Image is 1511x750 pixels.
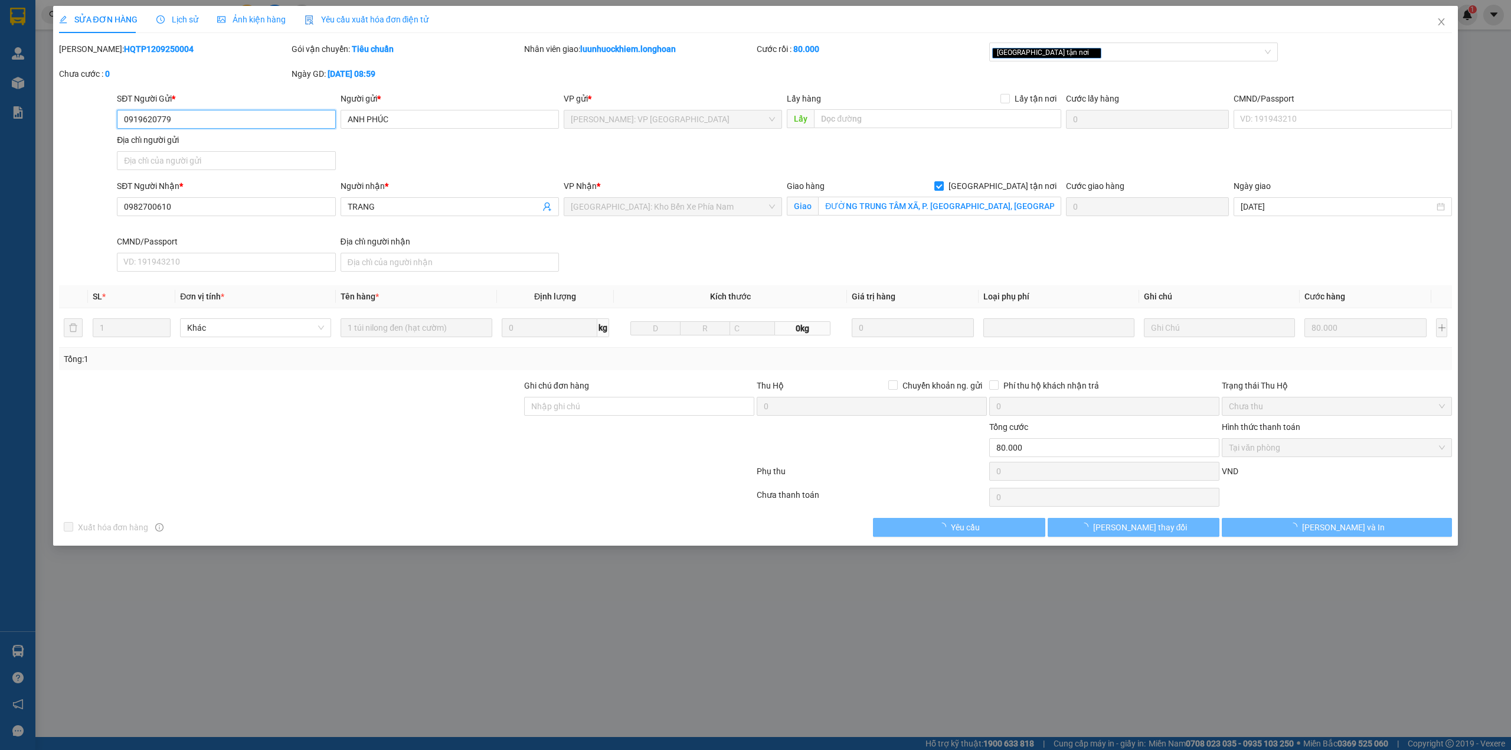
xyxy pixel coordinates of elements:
label: Ngày giao [1234,181,1271,191]
div: Trạng thái Thu Hộ [1222,379,1452,392]
input: 0 [852,318,974,337]
label: Ghi chú đơn hàng [524,381,589,390]
span: Tổng cước [989,422,1028,432]
span: SỬA ĐƠN HÀNG [59,15,138,24]
input: VD: Bàn, Ghế [341,318,492,337]
span: [GEOGRAPHIC_DATA] tận nơi [944,180,1061,193]
span: [GEOGRAPHIC_DATA] tận nơi [992,48,1101,58]
b: 0 [105,69,110,79]
span: user-add [542,202,552,211]
div: SĐT Người Gửi [117,92,335,105]
div: Tổng: 1 [64,353,583,366]
span: Chưa thu [1229,397,1445,415]
div: Địa chỉ người gửi [117,133,335,146]
input: D [630,321,681,335]
span: Ảnh kiện hàng [217,15,286,24]
div: SĐT Người Nhận [117,180,335,193]
input: Cước lấy hàng [1066,110,1229,129]
button: delete [64,318,83,337]
div: Ngày GD: [292,67,522,80]
b: Tiêu chuẩn [352,44,394,54]
div: VP gửi [564,92,782,105]
span: Lấy [787,109,814,128]
b: HQTP1209250004 [124,44,194,54]
span: Giao [787,197,818,216]
div: [PERSON_NAME]: [59,43,289,56]
span: close [1437,17,1446,27]
span: [PERSON_NAME] và In [1302,521,1385,534]
span: clock-circle [156,15,165,24]
span: Hồ Chí Minh: VP Quận Tân Phú [571,110,775,128]
span: Yêu cầu xuất hóa đơn điện tử [305,15,429,24]
div: Nhân viên giao: [524,43,754,56]
span: loading [1080,523,1093,531]
img: icon [305,15,314,25]
span: Đơn vị tính [180,292,224,301]
div: Người gửi [341,92,559,105]
div: Cước rồi : [757,43,987,56]
input: Ngày giao [1241,200,1434,213]
span: [PERSON_NAME] thay đổi [1093,521,1188,534]
span: loading [1289,523,1302,531]
span: VP Nhận [564,181,597,191]
span: Lấy tận nơi [1010,92,1061,105]
span: VND [1222,467,1238,476]
button: [PERSON_NAME] thay đổi [1048,518,1220,537]
th: Ghi chú [1139,285,1300,308]
span: Giá trị hàng [852,292,895,301]
span: Nha Trang: Kho Bến Xe Phía Nam [571,198,775,216]
label: Hình thức thanh toán [1222,422,1300,432]
button: plus [1436,318,1447,337]
input: Địa chỉ của người nhận [341,253,559,272]
span: Tại văn phòng [1229,439,1445,456]
span: Giao hàng [787,181,825,191]
div: Chưa cước : [59,67,289,80]
input: Cước giao hàng [1066,197,1229,216]
span: SL [93,292,102,301]
span: Kích thước [710,292,751,301]
span: Cước hàng [1304,292,1345,301]
div: CMND/Passport [1234,92,1452,105]
span: Yêu cầu [951,521,980,534]
span: close [1091,50,1097,56]
div: Người nhận [341,180,559,193]
div: CMND/Passport [117,235,335,248]
input: C [730,321,775,335]
button: [PERSON_NAME] và In [1222,518,1452,537]
input: 0 [1304,318,1427,337]
input: Dọc đường [814,109,1061,128]
span: Thu Hộ [757,381,784,390]
span: kg [597,318,609,337]
label: Cước lấy hàng [1066,94,1119,103]
div: Gói vận chuyển: [292,43,522,56]
b: 80.000 [793,44,819,54]
span: Tên hàng [341,292,379,301]
b: [DATE] 08:59 [328,69,375,79]
input: Giao tận nơi [818,197,1061,216]
span: loading [938,523,951,531]
span: picture [217,15,225,24]
span: Lịch sử [156,15,198,24]
span: edit [59,15,67,24]
span: Phí thu hộ khách nhận trả [999,379,1104,392]
input: R [680,321,730,335]
b: luunhuockhiem.longhoan [580,44,676,54]
label: Cước giao hàng [1066,181,1124,191]
span: info-circle [155,523,163,531]
span: Định lượng [534,292,576,301]
span: Xuất hóa đơn hàng [73,521,153,534]
div: Chưa thanh toán [755,488,988,509]
div: Địa chỉ người nhận [341,235,559,248]
span: Chuyển khoản ng. gửi [898,379,987,392]
input: Ghi chú đơn hàng [524,397,754,416]
div: Phụ thu [755,465,988,485]
input: Địa chỉ của người gửi [117,151,335,170]
button: Yêu cầu [873,518,1045,537]
input: Ghi Chú [1144,318,1295,337]
span: Lấy hàng [787,94,821,103]
span: Khác [187,319,324,337]
th: Loại phụ phí [979,285,1139,308]
span: 0kg [775,321,830,335]
button: Close [1425,6,1458,39]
